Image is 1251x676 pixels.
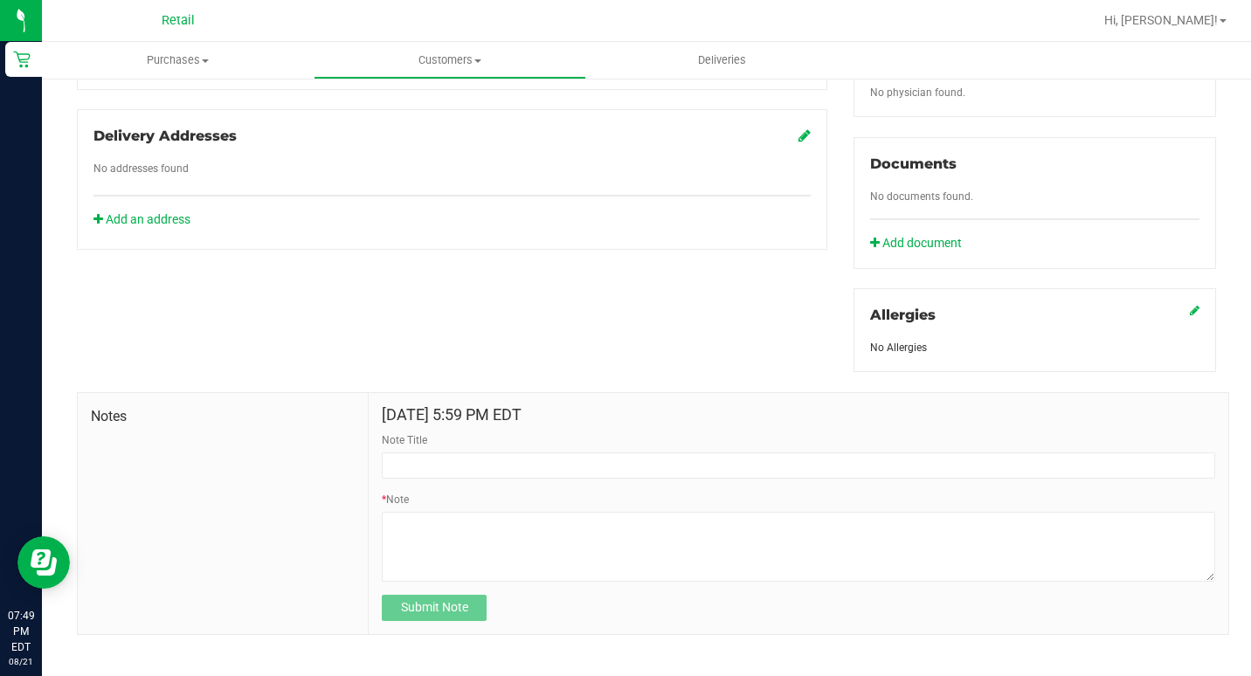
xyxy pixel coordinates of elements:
label: Note Title [382,432,427,448]
span: Notes [91,406,355,427]
div: No Allergies [870,340,1199,355]
button: Submit Note [382,595,487,621]
span: Delivery Addresses [93,128,237,144]
a: Purchases [42,42,314,79]
a: Add an address [93,212,190,226]
span: Customers [314,52,584,68]
span: Submit Note [401,600,468,614]
label: No addresses found [93,161,189,176]
inline-svg: Retail [13,51,31,68]
span: Documents [870,155,957,172]
label: Note [382,492,409,507]
span: No physician found. [870,86,965,99]
span: Hi, [PERSON_NAME]! [1104,13,1218,27]
span: Retail [162,13,195,28]
iframe: Resource center [17,536,70,589]
a: Add document [870,234,971,252]
span: Deliveries [674,52,770,68]
p: 07:49 PM EDT [8,608,34,655]
span: Purchases [42,52,314,68]
a: Deliveries [586,42,858,79]
span: Allergies [870,307,936,323]
h4: [DATE] 5:59 PM EDT [382,406,1215,424]
p: 08/21 [8,655,34,668]
span: No documents found. [870,190,973,203]
a: Customers [314,42,585,79]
